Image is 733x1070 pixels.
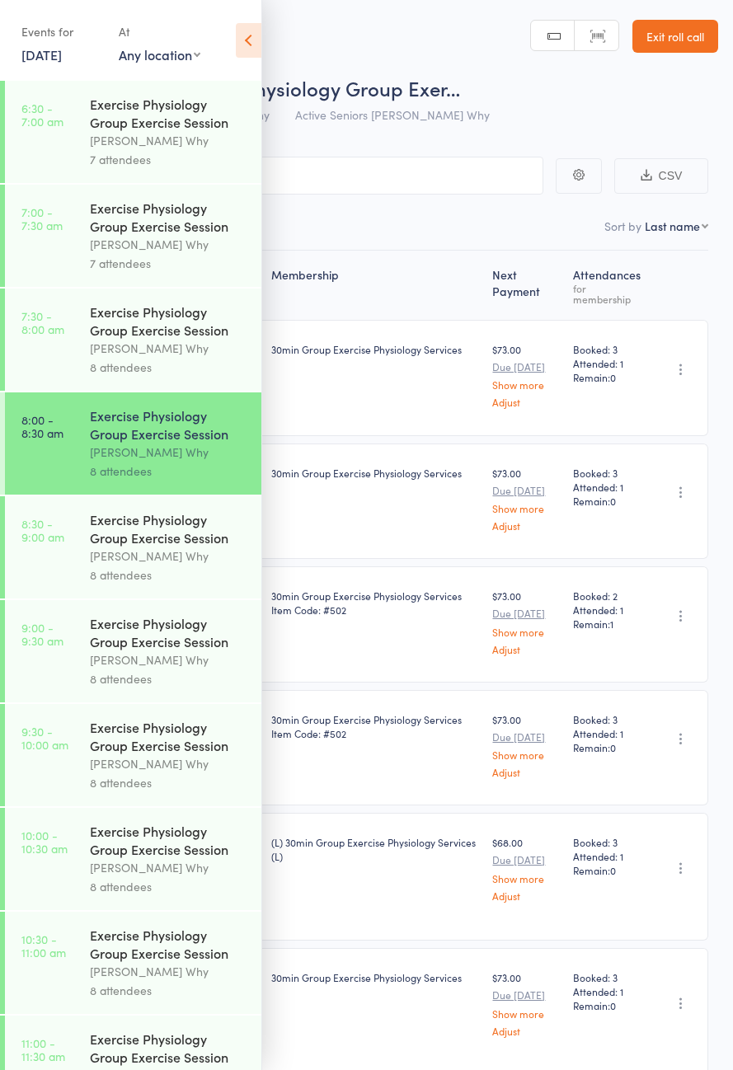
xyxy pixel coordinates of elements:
[5,600,261,702] a: 9:00 -9:30 amExercise Physiology Group Exercise Session[PERSON_NAME] Why8 attendees
[21,309,64,336] time: 7:30 - 8:00 am
[90,510,247,547] div: Exercise Physiology Group Exercise Session
[21,725,68,751] time: 9:30 - 10:00 am
[492,712,559,777] div: $73.00
[492,379,559,390] a: Show more
[573,849,641,863] span: Attended: 1
[90,131,247,150] div: [PERSON_NAME] Why
[90,462,247,481] div: 8 attendees
[492,466,559,531] div: $73.00
[271,466,480,480] div: 30min Group Exercise Physiology Services
[21,45,62,63] a: [DATE]
[271,589,480,617] div: 30min Group Exercise Physiology Services Item Code: #502
[90,877,247,896] div: 8 attendees
[645,218,700,234] div: Last name
[21,621,63,647] time: 9:00 - 9:30 am
[492,520,559,531] a: Adjust
[492,503,559,514] a: Show more
[573,480,641,494] span: Attended: 1
[21,932,66,959] time: 10:30 - 11:00 am
[5,185,261,287] a: 7:00 -7:30 amExercise Physiology Group Exercise Session[PERSON_NAME] Why7 attendees
[90,547,247,566] div: [PERSON_NAME] Why
[90,926,247,962] div: Exercise Physiology Group Exercise Session
[573,984,641,998] span: Attended: 1
[566,258,648,312] div: Atten­dances
[295,106,490,123] span: Active Seniors [PERSON_NAME] Why
[21,828,68,855] time: 10:00 - 10:30 am
[492,854,559,866] small: Due [DATE]
[492,731,559,743] small: Due [DATE]
[610,370,616,384] span: 0
[492,1025,559,1036] a: Adjust
[492,608,559,619] small: Due [DATE]
[610,740,616,754] span: 0
[573,589,641,603] span: Booked: 2
[573,494,641,508] span: Remain:
[573,835,641,849] span: Booked: 3
[492,485,559,496] small: Due [DATE]
[573,617,641,631] span: Remain:
[573,283,641,304] div: for membership
[90,614,247,650] div: Exercise Physiology Group Exercise Session
[90,254,247,273] div: 7 attendees
[492,873,559,884] a: Show more
[610,998,616,1012] span: 0
[492,342,559,407] div: $73.00
[492,627,559,637] a: Show more
[573,712,641,726] span: Booked: 3
[119,18,200,45] div: At
[5,912,261,1014] a: 10:30 -11:00 amExercise Physiology Group Exercise Session[PERSON_NAME] Why8 attendees
[21,413,63,439] time: 8:00 - 8:30 am
[492,589,559,654] div: $73.00
[5,496,261,598] a: 8:30 -9:00 amExercise Physiology Group Exercise Session[PERSON_NAME] Why8 attendees
[632,20,718,53] a: Exit roll call
[90,650,247,669] div: [PERSON_NAME] Why
[21,1036,65,1063] time: 11:00 - 11:30 am
[573,740,641,754] span: Remain:
[573,603,641,617] span: Attended: 1
[492,970,559,1035] div: $73.00
[492,890,559,901] a: Adjust
[271,970,480,984] div: 30min Group Exercise Physiology Services
[90,406,247,443] div: Exercise Physiology Group Exercise Session
[90,962,247,981] div: [PERSON_NAME] Why
[90,443,247,462] div: [PERSON_NAME] Why
[492,749,559,760] a: Show more
[90,358,247,377] div: 8 attendees
[5,808,261,910] a: 10:00 -10:30 amExercise Physiology Group Exercise Session[PERSON_NAME] Why8 attendees
[573,863,641,877] span: Remain:
[610,617,613,631] span: 1
[614,158,708,194] button: CSV
[573,998,641,1012] span: Remain:
[573,356,641,370] span: Attended: 1
[492,644,559,655] a: Adjust
[90,199,247,235] div: Exercise Physiology Group Exercise Session
[90,981,247,1000] div: 8 attendees
[573,466,641,480] span: Booked: 3
[21,101,63,128] time: 6:30 - 7:00 am
[90,339,247,358] div: [PERSON_NAME] Why
[90,1030,247,1066] div: Exercise Physiology Group Exercise Session
[25,157,543,195] input: Search by name
[492,1008,559,1019] a: Show more
[90,235,247,254] div: [PERSON_NAME] Why
[492,397,559,407] a: Adjust
[604,218,641,234] label: Sort by
[90,566,247,584] div: 8 attendees
[90,754,247,773] div: [PERSON_NAME] Why
[5,289,261,391] a: 7:30 -8:00 amExercise Physiology Group Exercise Session[PERSON_NAME] Why8 attendees
[5,81,261,183] a: 6:30 -7:00 amExercise Physiology Group Exercise Session[PERSON_NAME] Why7 attendees
[5,704,261,806] a: 9:30 -10:00 amExercise Physiology Group Exercise Session[PERSON_NAME] Why8 attendees
[90,858,247,877] div: [PERSON_NAME] Why
[163,74,460,101] span: Exercise Physiology Group Exer…
[90,822,247,858] div: Exercise Physiology Group Exercise Session
[573,726,641,740] span: Attended: 1
[610,863,616,877] span: 0
[90,669,247,688] div: 8 attendees
[271,342,480,356] div: 30min Group Exercise Physiology Services
[5,392,261,495] a: 8:00 -8:30 amExercise Physiology Group Exercise Session[PERSON_NAME] Why8 attendees
[492,361,559,373] small: Due [DATE]
[90,303,247,339] div: Exercise Physiology Group Exercise Session
[90,773,247,792] div: 8 attendees
[573,342,641,356] span: Booked: 3
[21,18,102,45] div: Events for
